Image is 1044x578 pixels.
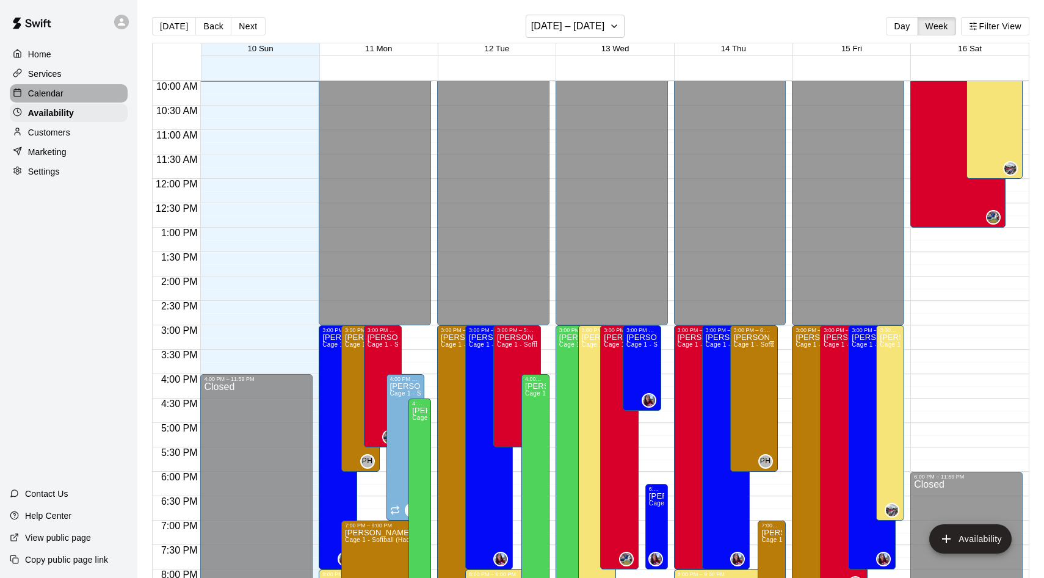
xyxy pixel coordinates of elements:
div: 3:00 PM – 9:00 PM [559,327,590,333]
div: 3:00 PM – 5:30 PM: Available [493,325,541,447]
a: Marketing [10,143,128,161]
button: Day [886,17,918,35]
div: 4:30 PM – 9:00 PM [412,400,427,406]
div: 3:00 PM – 6:00 PM [734,327,774,333]
div: 3:00 PM – 9:00 PM [582,327,612,333]
div: 8:00 PM – 9:00 PM [469,571,546,577]
div: 8:00 PM – 9:00 PM [322,571,427,577]
button: 16 Sat [958,44,982,53]
div: 3:00 PM – 5:30 PM [368,327,398,333]
div: Amber Rivas [730,552,745,566]
img: Jacob Reyes [886,504,898,516]
span: 11:00 AM [153,130,201,140]
div: 6:15 PM – 8:00 PM: Available [645,484,668,569]
p: Availability [28,107,74,119]
p: Home [28,48,51,60]
span: PH [760,455,770,468]
button: Filter View [961,17,1029,35]
p: View public page [25,532,91,544]
img: Brianna Velasquez [406,504,418,516]
span: 15 Fri [841,44,862,53]
span: 2:00 PM [158,276,201,287]
div: 3:00 PM – 9:00 PM [796,327,836,333]
h6: [DATE] – [DATE] [531,18,605,35]
a: Settings [10,162,128,181]
div: 4:00 PM – 11:59 PM [204,376,309,382]
span: 3:00 PM [158,325,201,336]
span: Cage 1 - Softball (Hack Attack), Cage 2 - Softball (Triple Play), Cage 3 - Baseball (Triple Play)... [368,341,968,348]
div: 4:00 PM – 9:00 PM [525,376,546,382]
div: Availability [10,104,128,122]
button: Back [195,17,231,35]
div: 3:00 PM – 4:45 PM: Available [623,325,661,411]
span: 1:30 PM [158,252,201,262]
button: 12 Tue [485,44,510,53]
button: Next [231,17,265,35]
img: Brandon Gold [987,211,999,223]
div: 3:00 PM – 6:00 PM: Available [341,325,379,472]
span: 7:30 PM [158,545,201,555]
div: 3:00 PM – 8:00 PM [706,327,746,333]
div: 8:00 PM – 9:00 PM [678,571,783,577]
div: Amber Rivas [642,393,656,408]
div: Brandon Gold [382,430,397,444]
a: Customers [10,123,128,142]
p: Marketing [28,146,67,158]
span: 10 Sun [247,44,273,53]
div: 7:00 PM – 9:00 PM [345,522,427,529]
span: 6:30 PM [158,496,201,507]
img: Amber Rivas [495,553,507,565]
button: Week [918,17,956,35]
div: 3:00 PM – 8:00 PM [604,327,634,333]
span: 13 Wed [601,44,629,53]
div: 3:00 PM – 8:00 PM [322,327,353,333]
div: Brandon Gold [986,210,1001,225]
span: PH [362,455,372,468]
a: Calendar [10,84,128,103]
div: 7:00 PM – 9:00 PM [761,522,782,529]
button: [DATE] – [DATE] [526,15,625,38]
div: 4:00 PM – 7:00 PM: Available [386,374,424,521]
div: 3:00 PM – 8:00 PM: Available [702,325,750,569]
button: 14 Thu [721,44,746,53]
p: Help Center [25,510,71,522]
div: 3:00 PM – 9:00 PM [441,327,481,333]
span: 4:30 PM [158,399,201,409]
div: 3:00 PM – 8:00 PM: Available [319,325,357,569]
div: Amber Rivas [338,552,352,566]
img: Jacob Reyes [1004,162,1017,175]
button: 11 Mon [365,44,392,53]
span: 7:00 PM [158,521,201,531]
span: 1:00 PM [158,228,201,238]
span: 5:30 PM [158,447,201,458]
img: Brandon Gold [620,553,633,565]
button: [DATE] [152,17,196,35]
p: Settings [28,165,60,178]
div: 3:00 PM – 8:00 PM: Available [848,325,896,569]
div: 6:15 PM – 8:00 PM [649,486,664,492]
div: Peter Hernandez [360,454,375,469]
div: 3:00 PM – 8:00 PM [469,327,509,333]
p: Customers [28,126,70,139]
div: 3:00 PM – 6:00 PM: Available [730,325,778,472]
img: Brandon Gold [383,431,396,443]
img: Amber Rivas [643,394,655,406]
div: Brianna Velasquez [405,503,419,518]
span: Recurring availability [390,505,400,515]
p: Contact Us [25,488,68,500]
span: 12:30 PM [153,203,200,214]
div: Amber Rivas [876,552,891,566]
div: 3:00 PM – 7:00 PM [880,327,901,333]
div: 3:00 PM – 8:00 PM [678,327,718,333]
div: 3:00 PM – 6:00 PM [345,327,375,333]
div: 3:00 PM – 8:00 PM: Available [600,325,638,569]
span: 4:00 PM [158,374,201,385]
a: Home [10,45,128,63]
span: 12:00 PM [153,179,200,189]
img: Amber Rivas [731,553,744,565]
